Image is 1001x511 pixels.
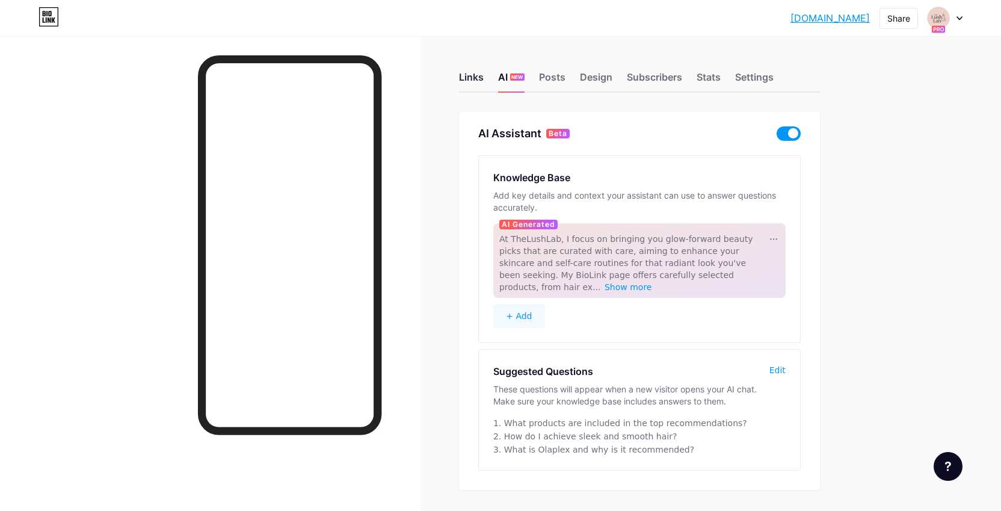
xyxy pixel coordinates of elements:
[493,364,593,379] div: Suggested Questions
[493,417,747,429] div: 1. What products are included in the top recommendations?
[478,126,541,141] div: AI Assistant
[580,70,612,91] div: Design
[927,7,950,29] img: lushlabs
[887,12,910,25] div: Share
[493,304,545,328] button: + Add
[502,220,555,229] span: AI Generated
[493,190,786,214] div: Add key details and context your assistant can use to answer questions accurately.
[493,430,677,442] div: 2. How do I achieve sleek and smooth hair?
[493,444,694,456] div: 3. What is Olaplex and why is it recommended?
[539,70,565,91] div: Posts
[493,383,769,407] div: These questions will appear when a new visitor opens your AI chat. Make sure your knowledge base ...
[627,70,682,91] div: Subscribers
[769,364,786,376] div: Edit
[697,70,721,91] div: Stats
[735,70,774,91] div: Settings
[511,73,523,81] span: NEW
[790,11,870,25] a: [DOMAIN_NAME]
[498,70,525,91] div: AI
[549,129,567,138] span: Beta
[605,282,652,292] span: Show more
[493,170,570,185] div: Knowledge Base
[499,234,753,292] span: At TheLushLab, I focus on bringing you glow-forward beauty picks that are curated with care, aimi...
[459,70,484,91] div: Links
